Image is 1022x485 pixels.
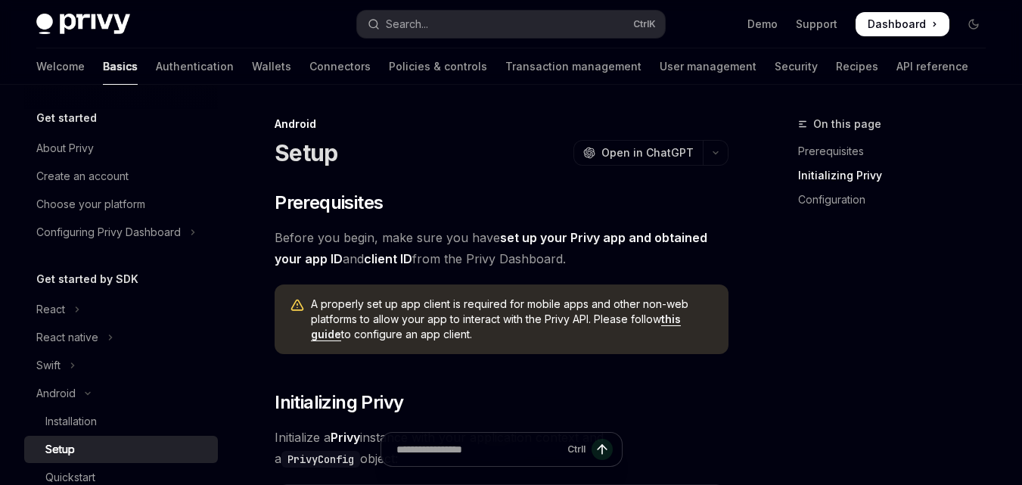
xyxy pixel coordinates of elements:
a: Connectors [309,48,371,85]
input: Ask a question... [396,433,561,466]
a: Welcome [36,48,85,85]
span: Ctrl K [633,18,656,30]
h5: Get started by SDK [36,270,138,288]
a: Policies & controls [389,48,487,85]
div: Android [275,117,728,132]
a: About Privy [24,135,218,162]
div: Installation [45,412,97,431]
button: Open in ChatGPT [573,140,703,166]
div: Setup [45,440,75,459]
a: Basics [103,48,138,85]
div: Choose your platform [36,195,145,213]
a: Create an account [24,163,218,190]
div: Create an account [36,167,129,185]
h5: Get started [36,109,97,127]
button: Toggle React section [24,296,218,323]
a: client ID [364,251,412,267]
div: Search... [386,15,428,33]
a: Demo [747,17,778,32]
h1: Setup [275,139,337,166]
span: Dashboard [868,17,926,32]
span: Open in ChatGPT [601,145,694,160]
a: User management [660,48,756,85]
button: Open search [357,11,666,38]
button: Toggle dark mode [961,12,986,36]
div: Swift [36,356,61,375]
div: React [36,300,65,319]
a: Choose your platform [24,191,218,218]
a: Configuration [798,188,998,212]
div: React native [36,328,98,347]
a: Authentication [156,48,234,85]
a: Initializing Privy [798,163,998,188]
button: Send message [592,439,613,460]
button: Toggle React native section [24,324,218,351]
button: Toggle Swift section [24,352,218,379]
button: Toggle Android section [24,380,218,407]
a: Wallets [252,48,291,85]
span: On this page [813,115,881,133]
a: Recipes [836,48,878,85]
span: Initialize a instance with your application context and a object: [275,427,728,469]
a: Installation [24,408,218,435]
a: API reference [896,48,968,85]
button: Toggle Configuring Privy Dashboard section [24,219,218,246]
svg: Warning [290,298,305,313]
a: Prerequisites [798,139,998,163]
a: Dashboard [856,12,949,36]
div: Android [36,384,76,403]
span: A properly set up app client is required for mobile apps and other non-web platforms to allow you... [311,297,713,342]
a: Transaction management [505,48,641,85]
span: Initializing Privy [275,390,403,415]
a: Security [775,48,818,85]
div: Configuring Privy Dashboard [36,223,181,241]
a: Support [796,17,837,32]
span: Prerequisites [275,191,383,215]
a: Setup [24,436,218,463]
span: Before you begin, make sure you have and from the Privy Dashboard. [275,227,728,269]
div: About Privy [36,139,94,157]
img: dark logo [36,14,130,35]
